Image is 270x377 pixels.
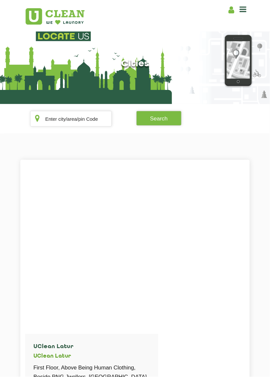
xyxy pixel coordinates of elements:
h1: Cities [121,58,149,69]
h4: UClean Latur [33,344,150,350]
input: Enter city/area/pin Code [30,111,112,127]
img: UClean Laundry and Dry Cleaning [26,8,85,25]
h5: UClean Latur [33,354,150,360]
button: Search [136,111,182,126]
